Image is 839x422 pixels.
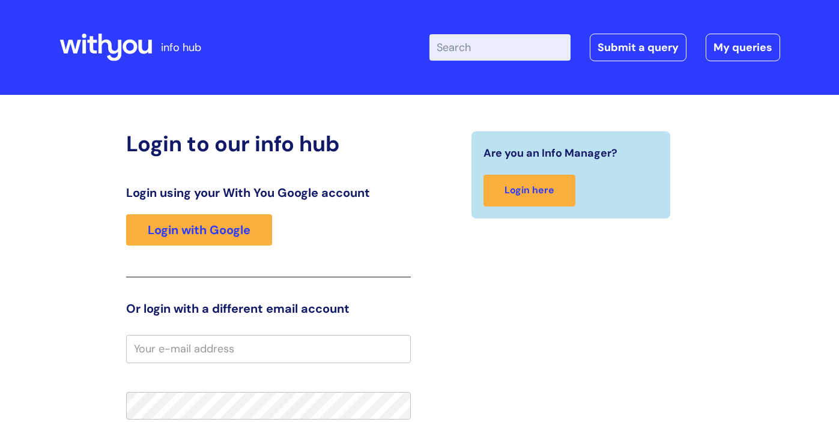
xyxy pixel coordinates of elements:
[161,38,201,57] p: info hub
[483,175,575,206] a: Login here
[429,34,571,61] input: Search
[126,301,411,316] h3: Or login with a different email account
[706,34,780,61] a: My queries
[483,143,617,163] span: Are you an Info Manager?
[126,214,272,246] a: Login with Google
[590,34,686,61] a: Submit a query
[126,335,411,363] input: Your e-mail address
[126,131,411,157] h2: Login to our info hub
[126,185,411,200] h3: Login using your With You Google account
